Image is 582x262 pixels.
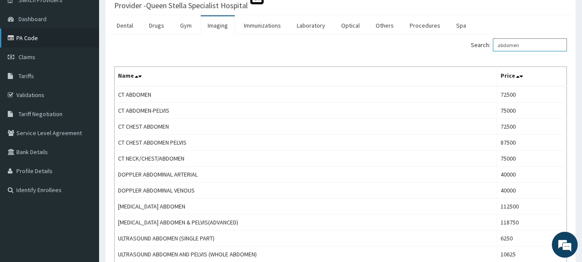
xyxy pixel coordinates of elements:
a: Others [369,16,401,35]
a: Procedures [403,16,447,35]
textarea: Type your message and hit 'Enter' [4,172,164,202]
td: 6250 [497,230,567,246]
span: Claims [19,53,35,61]
td: CT NECK/CHEST/ABDOMEN [115,151,497,167]
td: 112500 [497,199,567,215]
td: DOPPLER ABDOMINAL VENOUS [115,183,497,199]
td: CT ABDOMEN-PELVIS [115,103,497,119]
td: 118750 [497,215,567,230]
th: Price [497,67,567,87]
h3: Provider - Queen Stella Specialist Hospital [114,2,248,9]
td: [MEDICAL_DATA] ABDOMEN & PELVIS(ADVANCED) [115,215,497,230]
a: Optical [334,16,367,35]
td: CT CHEST ABDOMEN PELVIS [115,135,497,151]
span: We're online! [50,77,119,164]
img: d_794563401_company_1708531726252_794563401 [16,43,35,65]
label: Search: [471,38,567,51]
div: Minimize live chat window [141,4,162,25]
td: CT ABDOMEN [115,86,497,103]
td: DOPPLER ABDOMINAL ARTERIAL [115,167,497,183]
div: Chat with us now [45,48,145,60]
td: 75000 [497,151,567,167]
td: CT CHEST ABDOMEN [115,119,497,135]
td: ULTRASOUND ABDOMEN (SINGLE PART) [115,230,497,246]
a: Gym [173,16,199,35]
td: [MEDICAL_DATA] ABDOMEN [115,199,497,215]
a: Spa [449,16,473,35]
td: 75000 [497,103,567,119]
a: Immunizations [237,16,288,35]
span: Tariffs [19,72,34,80]
td: 72500 [497,119,567,135]
td: 87500 [497,135,567,151]
span: Dashboard [19,15,47,23]
a: Laboratory [290,16,332,35]
th: Name [115,67,497,87]
input: Search: [493,38,567,51]
td: 40000 [497,167,567,183]
td: 72500 [497,86,567,103]
a: Dental [110,16,140,35]
a: Drugs [142,16,171,35]
span: Tariff Negotiation [19,110,62,118]
a: Imaging [201,16,235,35]
td: 40000 [497,183,567,199]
